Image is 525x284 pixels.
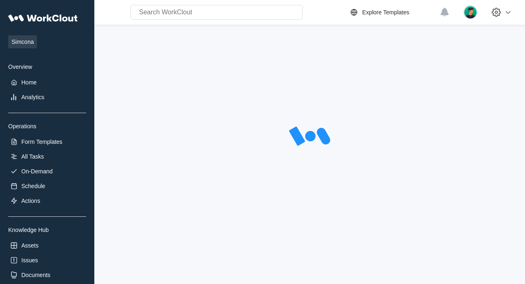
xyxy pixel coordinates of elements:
[8,136,86,148] a: Form Templates
[21,198,40,204] div: Actions
[8,166,86,177] a: On-Demand
[21,153,44,160] div: All Tasks
[8,77,86,88] a: Home
[21,168,52,175] div: On-Demand
[21,183,45,189] div: Schedule
[8,123,86,130] div: Operations
[8,240,86,251] a: Assets
[130,5,303,20] input: Search WorkClout
[8,269,86,281] a: Documents
[8,64,86,70] div: Overview
[8,35,37,48] span: Simcona
[8,91,86,103] a: Analytics
[463,5,477,19] img: user.png
[362,9,409,16] div: Explore Templates
[8,227,86,233] div: Knowledge Hub
[349,7,436,17] a: Explore Templates
[8,195,86,207] a: Actions
[21,79,37,86] div: Home
[21,94,44,100] div: Analytics
[8,151,86,162] a: All Tasks
[21,139,62,145] div: Form Templates
[8,254,86,266] a: Issues
[8,180,86,192] a: Schedule
[21,242,39,249] div: Assets
[21,257,38,264] div: Issues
